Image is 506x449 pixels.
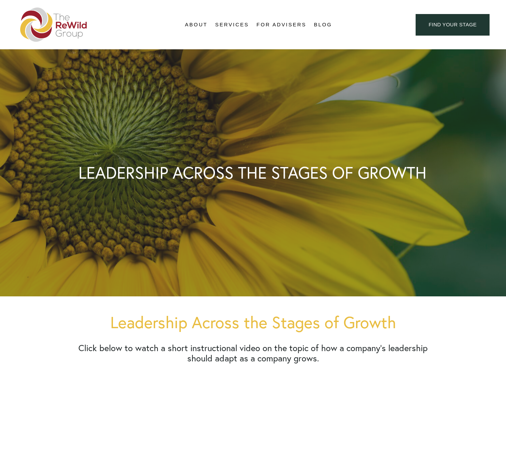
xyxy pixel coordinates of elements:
[185,20,207,29] span: About
[185,20,207,30] a: folder dropdown
[416,14,490,36] a: find your stage
[78,313,428,331] h1: Leadership Across the Stages of Growth
[215,20,249,29] span: Services
[215,20,249,30] a: folder dropdown
[256,20,306,30] a: For Advisers
[78,164,427,181] h1: LEADERSHIP ACROSS THE STAGES OF GROWTH
[314,20,332,30] a: Blog
[78,343,428,363] h2: Click below to watch a short instructional video on the topic of how a company’s leadership shoul...
[20,8,87,42] img: The ReWild Group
